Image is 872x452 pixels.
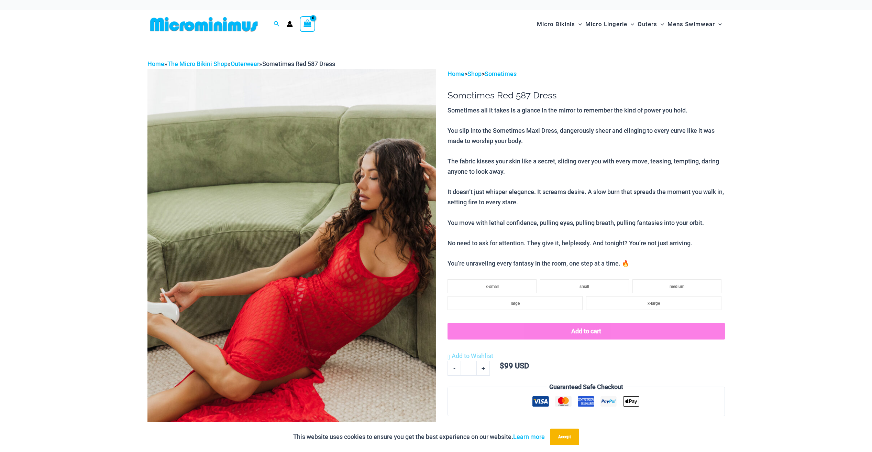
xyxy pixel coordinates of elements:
[657,15,664,33] span: Menu Toggle
[500,362,529,370] bdi: 99 USD
[477,361,490,375] a: +
[513,433,545,440] a: Learn more
[300,16,316,32] a: View Shopping Cart, empty
[448,70,464,77] a: Home
[535,14,584,35] a: Micro BikinisMenu ToggleMenu Toggle
[584,14,636,35] a: Micro LingerieMenu ToggleMenu Toggle
[547,382,626,392] legend: Guaranteed Safe Checkout
[448,361,461,375] a: -
[448,351,493,361] a: Add to Wishlist
[262,60,335,67] span: Sometimes Red 587 Dress
[461,361,477,375] input: Product quantity
[452,352,493,359] span: Add to Wishlist
[231,60,259,67] a: Outerwear
[448,323,725,340] button: Add to cart
[550,429,579,445] button: Accept
[648,301,660,306] span: x-large
[666,14,724,35] a: Mens SwimwearMenu ToggleMenu Toggle
[715,15,722,33] span: Menu Toggle
[448,90,725,101] h1: Sometimes Red 587 Dress
[670,284,684,289] span: medium
[540,279,629,293] li: small
[167,60,228,67] a: The Micro Bikini Shop
[448,296,583,310] li: large
[585,15,627,33] span: Micro Lingerie
[448,69,725,79] p: > >
[636,14,666,35] a: OutersMenu ToggleMenu Toggle
[293,432,545,442] p: This website uses cookies to ensure you get the best experience on our website.
[511,301,520,306] span: large
[287,21,293,27] a: Account icon link
[147,60,335,67] span: » » »
[537,15,575,33] span: Micro Bikinis
[580,284,589,289] span: small
[632,279,721,293] li: medium
[486,284,499,289] span: x-small
[575,15,582,33] span: Menu Toggle
[448,105,725,269] p: Sometimes all it takes is a glance in the mirror to remember the kind of power you hold. You slip...
[638,15,657,33] span: Outers
[500,362,504,370] span: $
[667,15,715,33] span: Mens Swimwear
[467,70,482,77] a: Shop
[627,15,634,33] span: Menu Toggle
[147,17,261,32] img: MM SHOP LOGO FLAT
[534,13,725,36] nav: Site Navigation
[448,279,537,293] li: x-small
[274,20,280,29] a: Search icon link
[485,70,517,77] a: Sometimes
[586,296,721,310] li: x-large
[147,60,164,67] a: Home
